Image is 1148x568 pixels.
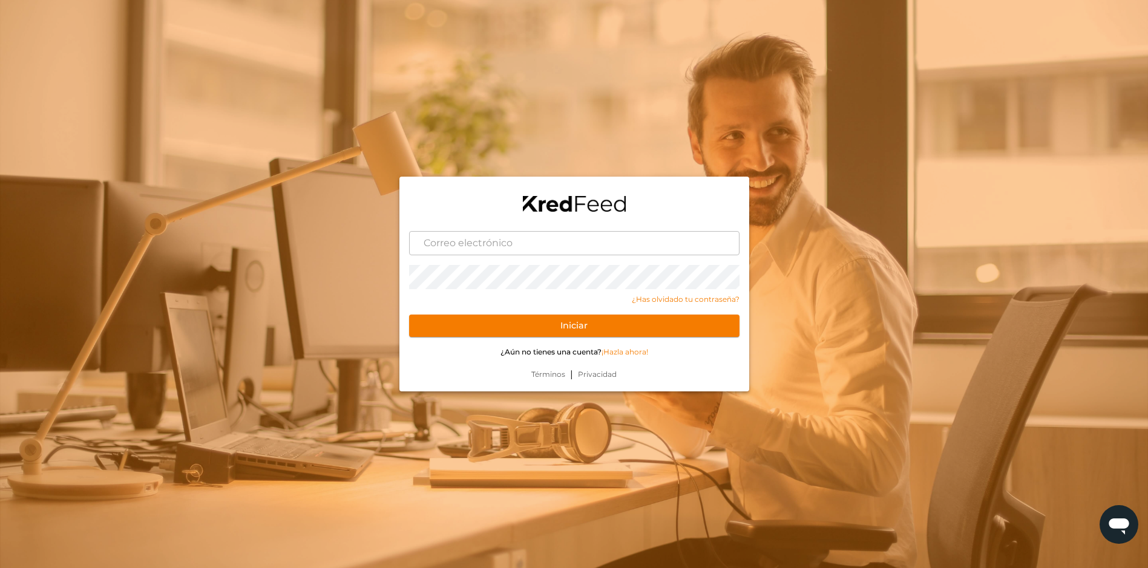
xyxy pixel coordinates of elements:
[526,369,570,380] a: Términos
[602,347,648,356] a: ¡Hazla ahora!
[523,196,626,212] img: logo-black.png
[409,315,740,338] button: Iniciar
[399,367,749,391] div: |
[409,294,740,305] a: ¿Has olvidado tu contraseña?
[409,347,740,357] p: ¿Aún no tienes una cuenta?
[573,369,622,380] a: Privacidad
[1107,512,1131,537] img: chatIcon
